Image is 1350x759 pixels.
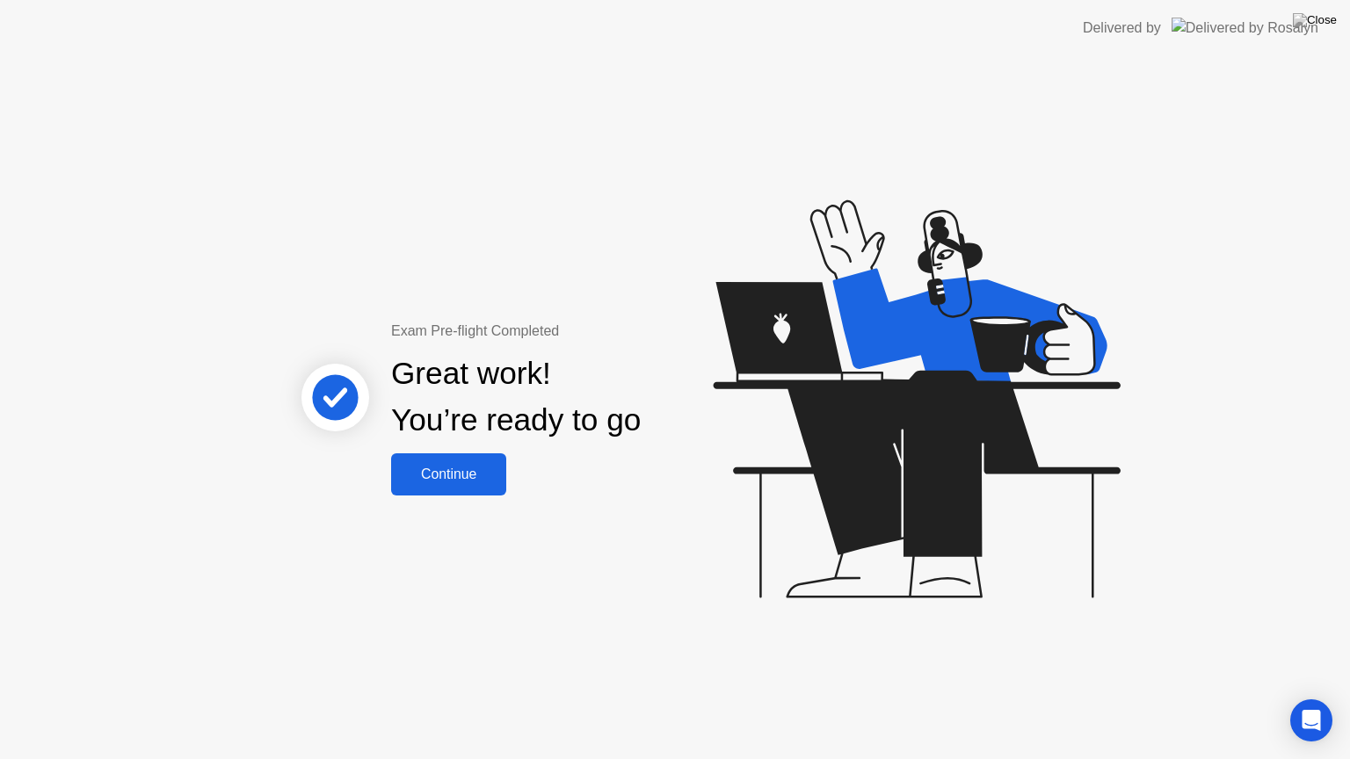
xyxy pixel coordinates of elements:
[1293,13,1337,27] img: Close
[1172,18,1318,38] img: Delivered by Rosalyn
[391,453,506,495] button: Continue
[1290,699,1332,741] div: Open Intercom Messenger
[396,466,501,482] div: Continue
[391,321,754,342] div: Exam Pre-flight Completed
[391,351,641,444] div: Great work! You’re ready to go
[1083,18,1161,39] div: Delivered by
